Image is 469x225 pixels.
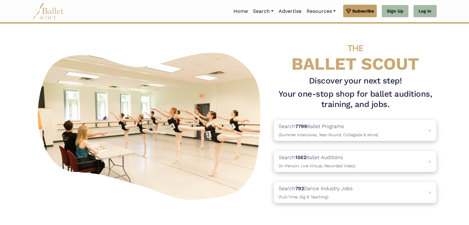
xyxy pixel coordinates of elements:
a: Advertise [276,5,304,18]
a: Search7799Ballet Programs(Summer Intensives, Year-Round, Collegiate & More)> [274,120,436,141]
span: > [428,158,431,164]
span: (In-Person, Live Virtual, Recorded Video) [279,163,355,168]
b: 1562 [295,154,306,160]
a: Resources [304,5,338,18]
a: Home [231,5,250,18]
span: (Summer Intensives, Year-Round, Collegiate & More) [279,132,378,137]
b: 792 [295,185,304,191]
span: THE [348,43,363,53]
a: Log In [413,5,436,18]
a: Subscribe [343,5,377,17]
h3: Discover your next step! [274,76,436,86]
p: Search Ballet Auditions [279,153,355,169]
img: gem.svg [346,8,351,14]
a: Sign Up [382,5,408,18]
h4: BALLET SCOUT [274,36,436,73]
span: > [428,127,431,133]
span: (Full-Time, Gig & Teaching) [279,195,328,199]
p: Search Ballet Programs [279,122,378,138]
span: > [428,190,431,196]
img: A group of ballerinas talking to each other in a ballet studio [33,46,269,204]
a: Search1562Ballet Auditions(In-Person, Live Virtual, Recorded Video) > [274,151,436,172]
p: Search Dance Industry Jobs [279,185,353,201]
span: Subscribe [352,8,374,14]
b: 7799 [295,123,307,129]
a: Search792Dance Industry Jobs(Full-Time, Gig & Teaching) > [274,182,436,203]
a: Search [250,5,276,18]
h1: Your one-stop shop for ballet auditions, training, and jobs. [274,89,436,110]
